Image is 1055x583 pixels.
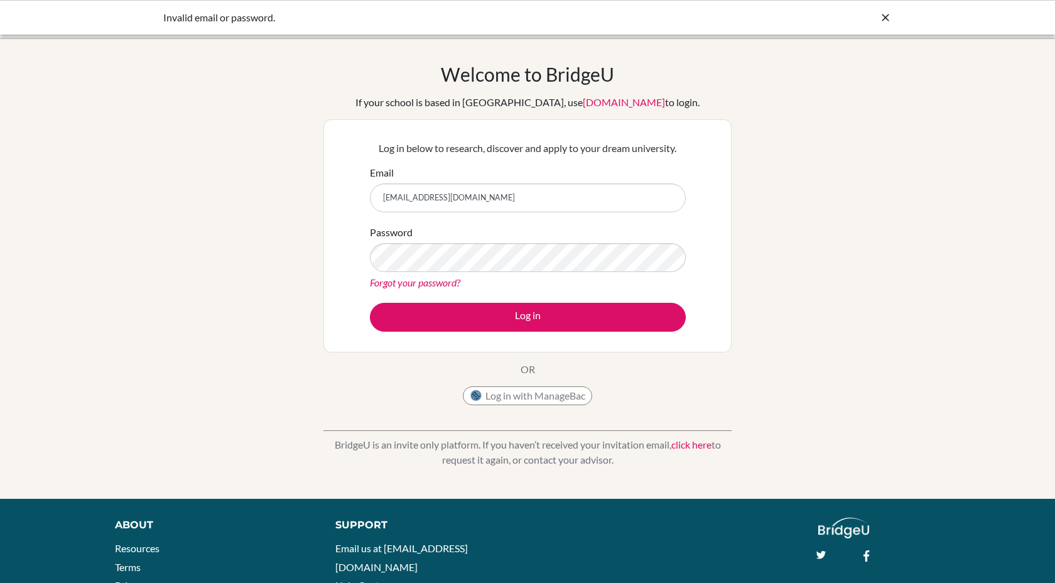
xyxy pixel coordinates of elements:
a: Email us at [EMAIL_ADDRESS][DOMAIN_NAME] [335,542,468,573]
div: Invalid email or password. [163,10,703,25]
button: Log in with ManageBac [463,386,592,405]
p: Log in below to research, discover and apply to your dream university. [370,141,686,156]
a: [DOMAIN_NAME] [583,96,665,108]
div: About [115,518,307,533]
h1: Welcome to BridgeU [441,63,614,85]
div: If your school is based in [GEOGRAPHIC_DATA], use to login. [355,95,700,110]
div: Support [335,518,514,533]
a: Terms [115,561,141,573]
p: BridgeU is an invite only platform. If you haven’t received your invitation email, to request it ... [323,437,732,467]
label: Password [370,225,413,240]
p: OR [521,362,535,377]
a: Forgot your password? [370,276,460,288]
label: Email [370,165,394,180]
a: click here [671,439,711,450]
a: Resources [115,542,160,554]
button: Log in [370,303,686,332]
img: logo_white@2x-f4f0deed5e89b7ecb1c2cc34c3e3d731f90f0f143d5ea2071677605dd97b5244.png [818,518,869,538]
